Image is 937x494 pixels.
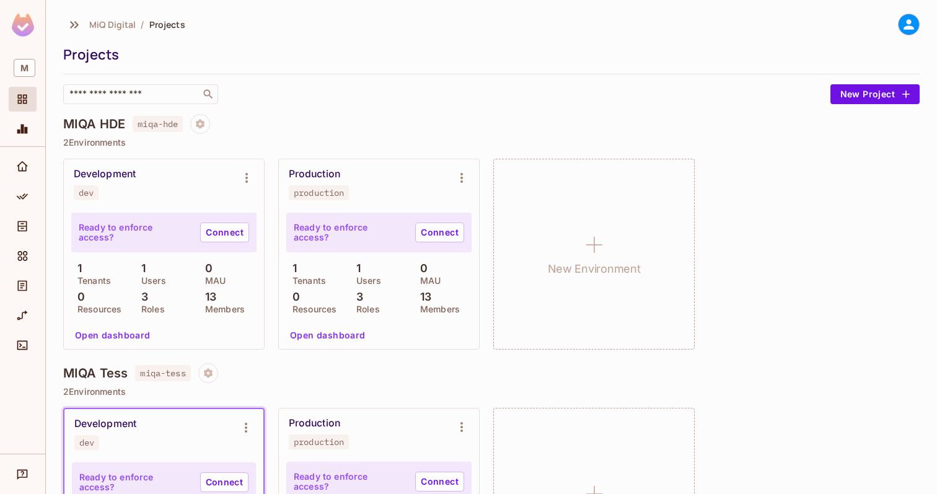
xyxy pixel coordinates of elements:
p: Resources [286,304,337,314]
button: New Project [830,84,920,104]
p: 3 [350,291,363,303]
div: dev [79,438,94,448]
span: M [14,59,35,77]
a: Connect [200,472,249,492]
a: Connect [415,223,464,242]
div: Projects [9,87,37,112]
button: Environment settings [234,415,258,440]
p: Ready to enforce access? [294,472,405,492]
h4: MIQA HDE [63,117,125,131]
span: miqa-hde [133,116,183,132]
p: Ready to enforce access? [79,472,190,492]
p: MAU [199,276,226,286]
button: Environment settings [234,165,259,190]
p: Users [135,276,166,286]
div: Connect [9,333,37,358]
p: Resources [71,304,121,314]
p: MAU [414,276,441,286]
span: MiQ Digital [89,19,136,30]
div: Home [9,154,37,179]
p: Ready to enforce access? [79,223,190,242]
div: production [294,437,344,447]
p: Roles [135,304,165,314]
p: Users [350,276,381,286]
img: SReyMgAAAABJRU5ErkJggg== [12,14,34,37]
div: Directory [9,214,37,239]
div: production [294,188,344,198]
span: Project settings [198,369,218,381]
span: Projects [149,19,185,30]
p: 0 [414,262,428,275]
div: Production [289,417,340,430]
p: 13 [414,291,431,303]
span: miqa-tess [135,365,190,381]
p: 0 [199,262,213,275]
div: Production [289,168,340,180]
p: 1 [350,262,361,275]
div: Policy [9,184,37,209]
button: Open dashboard [70,325,156,345]
button: Open dashboard [285,325,371,345]
div: Workspace: MiQ Digital [9,54,37,82]
span: Project settings [190,120,210,132]
h4: MIQA Tess [63,366,128,381]
h1: New Environment [548,260,641,278]
p: 1 [286,262,297,275]
button: Environment settings [449,415,474,439]
p: Members [414,304,460,314]
p: Members [199,304,245,314]
p: Ready to enforce access? [294,223,405,242]
li: / [141,19,144,30]
p: 1 [71,262,82,275]
p: 0 [286,291,300,303]
div: Development [74,418,136,430]
a: Connect [200,223,249,242]
p: 13 [199,291,216,303]
p: 3 [135,291,148,303]
div: Elements [9,244,37,268]
div: URL Mapping [9,303,37,328]
div: Monitoring [9,117,37,141]
p: 1 [135,262,146,275]
div: Audit Log [9,273,37,298]
p: 2 Environments [63,138,920,148]
p: Tenants [71,276,111,286]
div: dev [79,188,94,198]
p: Tenants [286,276,326,286]
div: Help & Updates [9,462,37,487]
p: 2 Environments [63,387,920,397]
button: Environment settings [449,165,474,190]
div: Projects [63,45,913,64]
p: Roles [350,304,380,314]
p: 0 [71,291,85,303]
div: Development [74,168,136,180]
a: Connect [415,472,464,492]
